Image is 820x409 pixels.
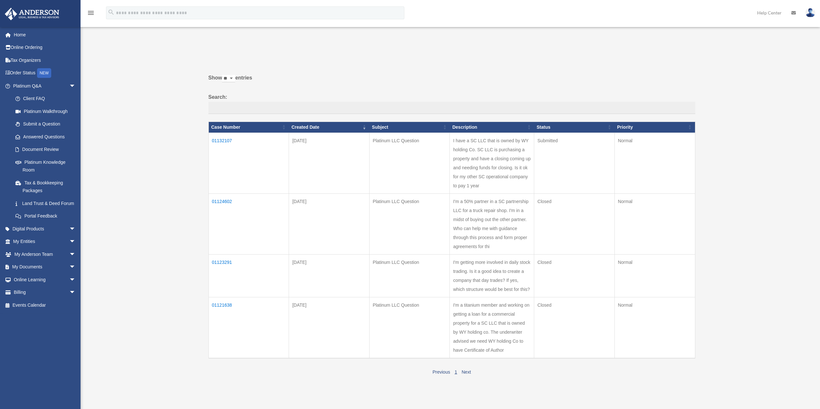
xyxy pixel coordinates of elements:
th: Case Number: activate to sort column ascending [208,122,289,133]
td: [DATE] [289,133,370,193]
a: Digital Productsarrow_drop_down [5,222,85,235]
th: Priority: activate to sort column ascending [614,122,695,133]
td: Normal [614,193,695,254]
a: Tax Organizers [5,54,85,67]
a: Order StatusNEW [5,67,85,80]
div: NEW [37,68,51,78]
a: Platinum Q&Aarrow_drop_down [5,79,82,92]
td: Closed [534,297,615,358]
th: Created Date: activate to sort column ascending [289,122,370,133]
a: Portal Feedback [9,210,82,223]
img: Anderson Advisors Platinum Portal [3,8,61,20]
th: Description: activate to sort column ascending [450,122,534,133]
a: Tax & Bookkeeping Packages [9,176,82,197]
a: Home [5,28,85,41]
span: arrow_drop_down [69,286,82,299]
label: Show entries [208,73,695,89]
a: Online Ordering [5,41,85,54]
a: Document Review [9,143,82,156]
td: Normal [614,254,695,297]
a: Land Trust & Deed Forum [9,197,82,210]
td: [DATE] [289,193,370,254]
img: User Pic [806,8,815,17]
a: Billingarrow_drop_down [5,286,85,299]
a: Answered Questions [9,130,79,143]
a: Events Calendar [5,299,85,311]
td: Submitted [534,133,615,193]
td: [DATE] [289,254,370,297]
input: Search: [208,102,695,114]
i: search [108,9,115,16]
td: Normal [614,133,695,193]
a: Submit a Question [9,118,82,131]
span: arrow_drop_down [69,273,82,286]
a: My Entitiesarrow_drop_down [5,235,85,248]
a: Client FAQ [9,92,82,105]
td: Platinum LLC Question [369,254,450,297]
td: Closed [534,254,615,297]
td: I'm getting more involved in daily stock trading. Is it a good idea to create a company that day ... [450,254,534,297]
a: Online Learningarrow_drop_down [5,273,85,286]
span: arrow_drop_down [69,222,82,236]
td: I'm a titanium member and working on getting a loan for a commercial property for a SC LLC that i... [450,297,534,358]
a: Platinum Walkthrough [9,105,82,118]
a: 1 [455,369,457,375]
td: 01124602 [208,193,289,254]
a: Next [462,369,471,375]
i: menu [87,9,95,17]
td: Platinum LLC Question [369,133,450,193]
td: 01123291 [208,254,289,297]
a: My Anderson Teamarrow_drop_down [5,248,85,261]
td: Normal [614,297,695,358]
td: I have a SC LLC that is owned by WY holding Co. SC LLC is purchasing a property and have a closin... [450,133,534,193]
span: arrow_drop_down [69,79,82,93]
a: Previous [432,369,450,375]
a: Platinum Knowledge Room [9,156,82,176]
td: 01132107 [208,133,289,193]
span: arrow_drop_down [69,235,82,248]
th: Subject: activate to sort column ascending [369,122,450,133]
td: Platinum LLC Question [369,297,450,358]
label: Search: [208,93,695,114]
td: I'm a 50% partner in a SC partnership LLC for a truck repair shop. I'm in a midst of buying out t... [450,193,534,254]
td: Platinum LLC Question [369,193,450,254]
select: Showentries [222,75,235,82]
span: arrow_drop_down [69,261,82,274]
a: menu [87,11,95,17]
td: 01121638 [208,297,289,358]
td: [DATE] [289,297,370,358]
td: Closed [534,193,615,254]
span: arrow_drop_down [69,248,82,261]
a: My Documentsarrow_drop_down [5,261,85,274]
th: Status: activate to sort column ascending [534,122,615,133]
